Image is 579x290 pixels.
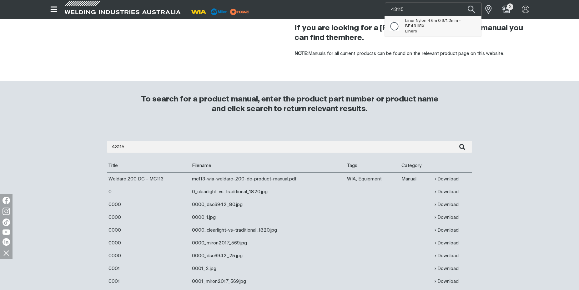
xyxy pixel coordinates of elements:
th: Filename [190,159,345,172]
a: Download [435,201,459,208]
a: Download [435,265,459,272]
a: here. [345,34,364,42]
img: miller [228,7,251,17]
a: Download [435,239,459,247]
td: 0000_dsc6942_25.jpg [190,249,345,262]
td: 0000_clearlight-vs-traditional_1820.jpg [190,224,345,237]
td: 0000 [107,237,190,249]
td: mc113-wia-weldarc-200-dc-product-manual.pdf [190,172,345,185]
th: Category [400,159,433,172]
img: LinkedIn [3,238,10,246]
a: miller [228,9,251,14]
td: 0000_1.jpg [190,211,345,224]
span: 43115 [410,24,422,28]
td: 0000_dsc6942_80.jpg [190,198,345,211]
img: Facebook [3,197,10,204]
td: 0000 [107,249,190,262]
td: 0000 [107,224,190,237]
strong: NOTE: [295,51,308,56]
td: 0000 [107,211,190,224]
a: Download [435,252,459,259]
td: 0000_miron2017_569.jpg [190,237,345,249]
img: hide socials [1,248,12,258]
h3: To search for a product manual, enter the product part number or product name and click search to... [138,95,441,114]
td: 0001 [107,262,190,275]
span: Liners [405,29,417,33]
input: Product name or item number... [385,3,481,16]
a: Download [435,188,459,195]
strong: If you are looking for a [PERSON_NAME] machine manual you can find them [295,24,523,42]
a: Download [435,278,459,285]
a: Download [435,175,459,183]
p: Manuals for all current products can be found on the relevant product page on this website. [295,50,531,57]
td: Manual [400,172,433,185]
a: Download [435,214,459,221]
span: Liner Nylon 4.6m 0.9/1.2mm - BE X [405,18,477,29]
button: Search products [461,2,482,17]
img: YouTube [3,229,10,235]
th: Tags [345,159,400,172]
td: 0001_2.jpg [190,262,345,275]
td: WIA, Equipment [345,172,400,185]
a: Download [435,227,459,234]
img: TikTok [3,219,10,226]
th: Title [107,159,190,172]
td: 0001_miron2017_569.jpg [190,275,345,288]
input: Enter search... [107,141,472,153]
td: 0_clearlight-vs-traditional_1820.jpg [190,185,345,198]
td: Weldarc 200 DC - MC113 [107,172,190,185]
td: 0000 [107,198,190,211]
img: Instagram [3,208,10,215]
ul: Suggestions [385,16,481,36]
td: 0001 [107,275,190,288]
td: 0 [107,185,190,198]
